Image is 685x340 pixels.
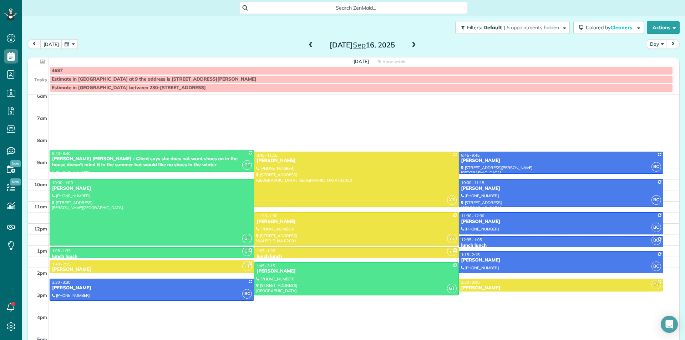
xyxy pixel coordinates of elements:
span: BC [651,195,661,205]
span: 8:40 - 9:40 [52,151,71,156]
span: Cleaners [610,24,633,31]
span: 8:45 - 9:45 [461,153,480,158]
div: [PERSON_NAME] [461,158,661,164]
span: 8am [37,137,47,143]
span: YT [447,247,457,256]
span: 1pm [37,248,47,254]
span: 10:00 - 1:00 [52,180,73,185]
span: YT [651,280,661,289]
span: 11am [34,204,47,209]
span: GT [242,247,252,256]
span: 12:35 - 1:05 [461,237,482,242]
div: [PERSON_NAME] [PERSON_NAME] - Client says she does not want shoes on in the house doesn’t mind it... [52,156,252,168]
span: 1:05 - 1:35 [52,248,71,253]
button: Day [647,39,667,49]
span: [DATE] [354,59,369,64]
span: View week [382,59,405,64]
button: Colored byCleaners [573,21,644,34]
a: Filters: Default | 5 appointments hidden [452,21,570,34]
span: 4687 [52,68,63,73]
div: [PERSON_NAME] [256,219,456,225]
span: 7am [37,115,47,121]
span: New [10,178,21,186]
span: Estimate in [GEOGRAPHIC_DATA] at 9 the address is [STREET_ADDRESS][PERSON_NAME] [52,76,257,82]
span: Default [483,24,502,31]
span: 10am [34,182,47,187]
span: 8:45 - 11:15 [257,153,277,158]
span: BC [651,262,661,271]
div: [PERSON_NAME] [256,158,456,164]
span: YT [242,262,252,271]
div: Open Intercom Messenger [661,316,678,333]
span: Colored by [586,24,635,31]
div: lunch lunch [256,254,456,260]
span: 12pm [34,226,47,232]
span: 2:30 - 3:05 [461,280,480,285]
span: 10:00 - 11:15 [461,180,484,185]
span: GT [242,234,252,243]
h2: [DATE] 16, 2025 [318,41,407,49]
span: 6am [37,93,47,99]
span: BC [651,235,661,245]
span: GT [447,284,457,293]
span: 4pm [37,314,47,320]
span: YT [447,195,457,205]
div: [PERSON_NAME] [52,186,252,192]
span: 3pm [37,292,47,298]
div: [PERSON_NAME] [52,285,252,291]
span: Filters: [467,24,482,31]
button: Filters: Default | 5 appointments hidden [455,21,570,34]
span: New [10,160,21,167]
span: BC [242,289,252,299]
span: 11:30 - 1:00 [257,213,277,218]
span: 11:30 - 12:30 [461,213,484,218]
span: 1:45 - 3:15 [257,263,275,268]
div: lunch lunch [461,243,661,249]
span: 1:15 - 2:15 [461,252,480,257]
div: [PERSON_NAME] [256,268,456,274]
div: [PERSON_NAME] [461,257,661,263]
span: Sep [353,40,366,49]
span: Estimate in [GEOGRAPHIC_DATA] between 230-[STREET_ADDRESS] [52,85,206,91]
span: BC [651,162,661,172]
button: Actions [647,21,680,34]
div: [PERSON_NAME] [461,219,661,225]
span: BC [651,223,661,232]
button: prev [27,39,41,49]
div: lunch lunch [52,254,252,260]
div: [PERSON_NAME] [52,267,252,273]
span: 2:30 - 3:30 [52,280,71,285]
span: | 5 appointments hidden [504,24,559,31]
span: 2pm [37,270,47,276]
button: [DATE] [40,39,62,49]
div: [PERSON_NAME] [461,186,661,192]
span: 1:05 - 1:35 [257,248,275,253]
button: next [666,39,680,49]
span: 1:40 - 2:15 [52,262,71,267]
span: GT [242,160,252,170]
span: 9am [37,159,47,165]
span: YT [447,234,457,243]
div: [PERSON_NAME] [461,285,661,291]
